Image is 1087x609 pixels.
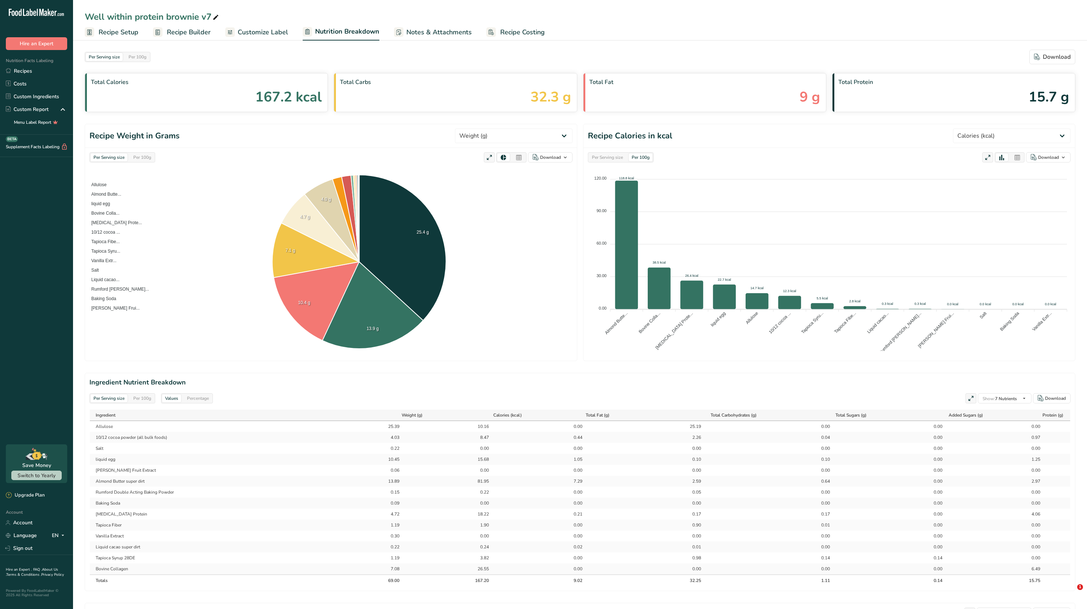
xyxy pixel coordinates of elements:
[1022,544,1040,550] div: 0.00
[564,478,582,484] div: 7.29
[381,544,399,550] div: 0.22
[52,531,67,540] div: EN
[629,153,652,161] div: Per 100g
[1022,489,1040,495] div: 0.00
[711,412,757,418] span: Total Carbohydrates (g)
[86,258,116,263] span: Vanilla Extr...
[1022,577,1040,584] div: 15.75
[402,412,422,418] span: Weight (g)
[471,500,489,506] div: 0.00
[99,27,138,37] span: Recipe Setup
[471,478,489,484] div: 81.95
[564,445,582,452] div: 0.00
[983,396,1017,402] span: 7 Nutrients
[381,522,399,528] div: 1.19
[812,511,830,517] div: 0.17
[1033,393,1071,403] button: Download
[924,522,942,528] div: 0.00
[6,567,58,577] a: About Us .
[381,467,399,474] div: 0.06
[184,394,212,402] div: Percentage
[471,467,489,474] div: 0.00
[90,421,351,432] td: Allulose
[564,533,582,539] div: 0.00
[1077,584,1083,590] span: 1
[683,434,701,441] div: 2.26
[924,456,942,463] div: 0.00
[340,78,571,87] span: Total Carbs
[812,489,830,495] div: 0.00
[683,478,701,484] div: 2.59
[90,563,351,574] td: Bovine Collagen
[1029,50,1075,64] button: Download
[91,394,127,402] div: Per Serving size
[86,249,120,254] span: Tapioca Syru...
[1026,152,1071,162] button: Download
[1031,311,1053,332] tspan: Vanilla Extr...
[6,529,37,542] a: Language
[924,489,942,495] div: 0.00
[540,154,561,161] div: Download
[812,423,830,430] div: 0.00
[471,522,489,528] div: 1.90
[471,434,489,441] div: 8.47
[1022,478,1040,484] div: 2.97
[153,24,211,41] a: Recipe Builder
[471,456,489,463] div: 15.68
[89,378,1071,387] h2: Ingredient Nutrient Breakdown
[589,78,820,87] span: Total Fat
[90,574,351,586] th: Totals
[130,394,154,402] div: Per 100g
[924,511,942,517] div: 0.00
[90,509,351,520] td: [MEDICAL_DATA] Protein
[596,273,606,278] tspan: 30.00
[654,311,694,350] tspan: [MEDICAL_DATA] Prote...
[917,311,955,349] tspan: [PERSON_NAME] Frui...
[924,555,942,561] div: 0.14
[86,287,149,292] span: Rumford [PERSON_NAME]...
[949,412,983,418] span: Added Sugars (g)
[1042,412,1063,418] span: Protein (g)
[598,306,606,310] tspan: 0.00
[1029,87,1069,107] span: 15.7 g
[381,533,399,539] div: 0.30
[18,472,56,479] span: Switch to Yearly
[999,311,1020,332] tspan: Baking Soda
[683,423,701,430] div: 25.19
[6,136,18,142] div: BETA
[800,87,820,107] span: 9 g
[471,577,489,584] div: 167.20
[683,544,701,550] div: 0.01
[86,296,116,301] span: Baking Soda
[381,511,399,517] div: 4.72
[471,533,489,539] div: 0.00
[85,24,138,41] a: Recipe Setup
[812,456,830,463] div: 0.10
[90,531,351,541] td: Vanilla Extract
[768,311,792,335] tspan: 10/12 cocoa ...
[381,478,399,484] div: 13.89
[589,153,626,161] div: Per Serving size
[6,572,41,577] a: Terms & Conditions .
[924,566,942,572] div: 0.00
[812,467,830,474] div: 0.00
[471,555,489,561] div: 3.82
[745,310,759,325] tspan: Allulose
[978,393,1031,403] button: Show:7 Nutrients
[471,445,489,452] div: 0.00
[979,311,988,320] tspan: Salt
[406,27,472,37] span: Notes & Attachments
[381,500,399,506] div: 0.09
[225,24,288,41] a: Customize Label
[1022,467,1040,474] div: 0.00
[130,153,154,161] div: Per 100g
[683,489,701,495] div: 0.05
[683,445,701,452] div: 0.00
[96,412,115,418] span: Ingredient
[86,53,123,61] div: Per Serving size
[564,577,582,584] div: 9.02
[167,27,211,37] span: Recipe Builder
[924,500,942,506] div: 0.00
[500,27,545,37] span: Recipe Costing
[564,511,582,517] div: 0.21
